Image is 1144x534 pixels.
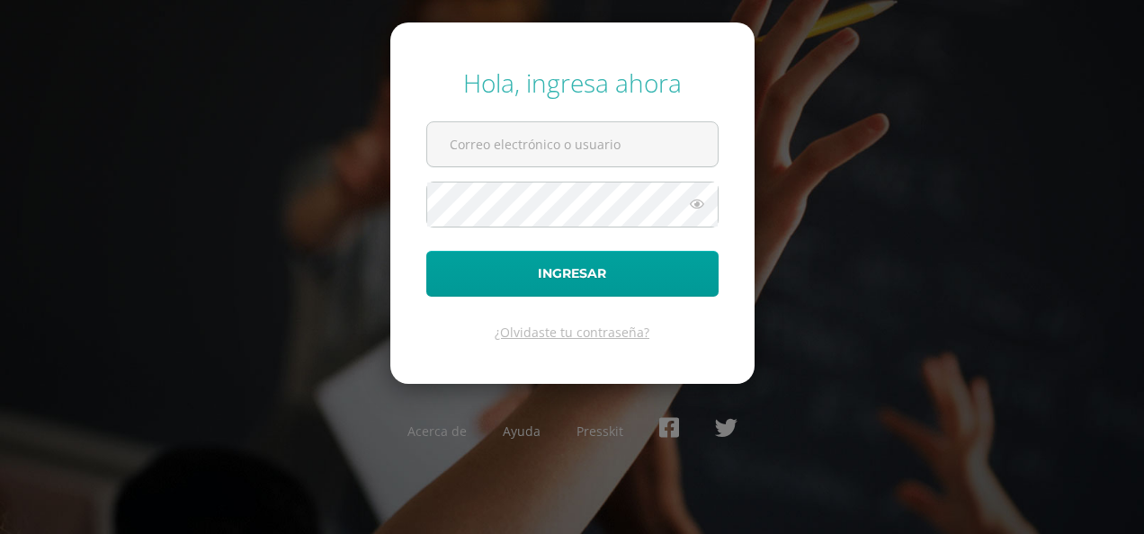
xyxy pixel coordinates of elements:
input: Correo electrónico o usuario [427,122,718,166]
a: Presskit [576,423,623,440]
a: ¿Olvidaste tu contraseña? [495,324,649,341]
a: Ayuda [503,423,541,440]
a: Acerca de [407,423,467,440]
div: Hola, ingresa ahora [426,66,719,100]
button: Ingresar [426,251,719,297]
